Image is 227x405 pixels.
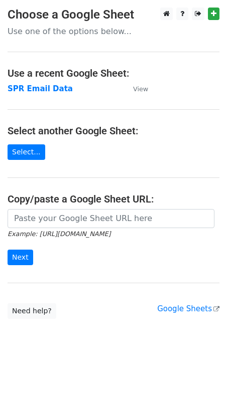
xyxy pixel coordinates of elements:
[8,250,33,265] input: Next
[123,84,148,93] a: View
[8,193,219,205] h4: Copy/paste a Google Sheet URL:
[8,230,110,238] small: Example: [URL][DOMAIN_NAME]
[8,144,45,160] a: Select...
[8,67,219,79] h4: Use a recent Google Sheet:
[8,125,219,137] h4: Select another Google Sheet:
[8,209,214,228] input: Paste your Google Sheet URL here
[8,84,73,93] a: SPR Email Data
[8,26,219,37] p: Use one of the options below...
[157,304,219,313] a: Google Sheets
[8,8,219,22] h3: Choose a Google Sheet
[8,303,56,319] a: Need help?
[133,85,148,93] small: View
